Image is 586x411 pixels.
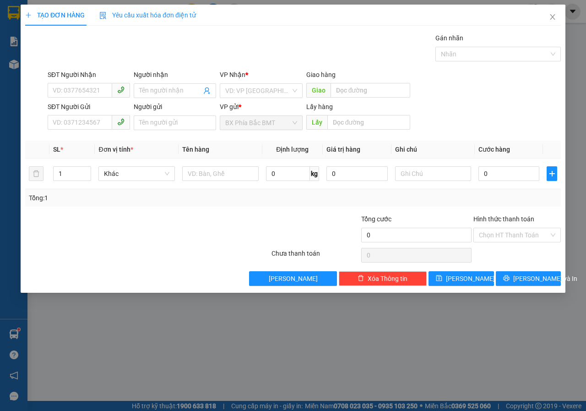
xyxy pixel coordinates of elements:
[306,103,332,110] span: Lấy hàng
[549,13,556,21] span: close
[25,11,85,19] span: TẠO ĐƠN HÀNG
[478,146,510,153] span: Cước hàng
[104,167,169,181] span: Khác
[503,275,509,282] span: printer
[513,274,577,284] span: [PERSON_NAME] và In
[436,275,442,282] span: save
[327,115,410,130] input: Dọc đường
[306,115,327,130] span: Lấy
[358,275,364,282] span: delete
[391,141,475,159] th: Ghi chú
[225,116,297,130] span: BX Phía Bắc BMT
[339,271,427,286] button: deleteXóa Thông tin
[99,11,196,19] span: Yêu cầu xuất hóa đơn điện tử
[48,70,130,80] div: SĐT Người Nhận
[473,215,534,223] label: Hình thức thanh toán
[435,34,463,42] label: Gán nhãn
[220,71,245,78] span: VP Nhận
[310,166,319,181] span: kg
[203,87,211,94] span: user-add
[48,102,130,112] div: SĐT Người Gửi
[134,102,216,112] div: Người gửi
[368,274,407,284] span: Xóa Thông tin
[326,146,360,153] span: Giá trị hàng
[249,271,337,286] button: [PERSON_NAME]
[29,193,227,203] div: Tổng: 1
[429,271,494,286] button: save[PERSON_NAME]
[117,86,125,93] span: phone
[395,166,471,181] input: Ghi Chú
[182,166,259,181] input: VD: Bàn, Ghế
[98,146,133,153] span: Đơn vị tính
[134,70,216,80] div: Người nhận
[220,102,302,112] div: VP gửi
[29,166,43,181] button: delete
[306,83,330,98] span: Giao
[276,146,309,153] span: Định lượng
[361,215,391,223] span: Tổng cước
[540,5,565,30] button: Close
[547,166,557,181] button: plus
[182,146,209,153] span: Tên hàng
[547,170,557,177] span: plus
[446,274,495,284] span: [PERSON_NAME]
[25,12,32,18] span: plus
[269,274,318,284] span: [PERSON_NAME]
[99,12,107,19] img: icon
[306,71,335,78] span: Giao hàng
[326,166,387,181] input: 0
[53,146,60,153] span: SL
[495,271,561,286] button: printer[PERSON_NAME] và In
[330,83,410,98] input: Dọc đường
[271,248,360,264] div: Chưa thanh toán
[117,118,125,126] span: phone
